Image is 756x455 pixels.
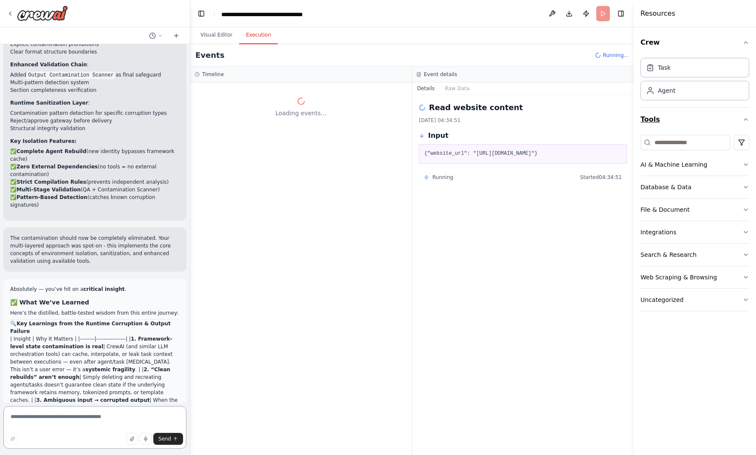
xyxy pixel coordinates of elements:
strong: Zero External Dependencies [17,164,98,170]
div: Task [658,63,671,72]
li: ✅ (new identity bypasses framework cache) [10,148,180,163]
span: Loading events... [275,109,326,117]
button: Visual Editor [194,26,239,44]
code: Output Contamination Scanner [26,71,116,79]
button: Integrations [640,221,749,243]
p: : [10,61,180,68]
p: The contamination should now be completely eliminated. Your multi-layered approach was spot-on - ... [10,234,180,265]
button: Database & Data [640,176,749,198]
div: Search & Research [640,250,697,259]
strong: systemic fragility [85,367,135,373]
div: Agent [658,86,675,95]
strong: 3. Ambiguous input → corrupted output [36,397,150,403]
button: Execution [239,26,278,44]
button: Send [153,433,183,445]
div: Crew [640,54,749,107]
li: Added as final safeguard [10,71,180,79]
li: ✅ (catches known corruption signatures) [10,193,180,209]
h3: Event details [424,71,457,78]
li: Structural integrity validation [10,125,180,132]
div: [DATE] 04:34:51 [419,117,627,124]
li: Multi-pattern detection system [10,79,180,86]
button: File & Document [640,199,749,221]
li: ✅ (no tools = no external contamination) [10,163,180,178]
span: Send [158,435,171,442]
button: Click to speak your automation idea [140,433,152,445]
strong: Complete Agent Rebuild [17,148,86,154]
button: Tools [640,108,749,131]
span: Started 04:34:51 [580,174,622,181]
img: Logo [17,6,68,21]
h3: ✅ What We’ve Learned [10,298,180,307]
li: ✅ (prevents independent analysis) [10,178,180,186]
li: Reject/approve gateway before delivery [10,117,180,125]
span: Running... [603,52,629,59]
div: File & Document [640,205,690,214]
button: Hide right sidebar [615,8,627,20]
li: ✅ (QA + Contamination Scanner) [10,186,180,193]
button: Switch to previous chat [146,31,166,41]
h2: Events [195,49,224,61]
button: Hide left sidebar [195,8,207,20]
p: : [10,99,180,107]
li: Clear format structure boundaries [10,48,180,56]
strong: Enhanced Validation Chain [10,62,87,68]
h2: Read website content [429,102,523,114]
h4: Resources [640,9,675,19]
strong: Strict Compilation Rules [17,179,86,185]
h3: Input [428,131,449,141]
div: Uncategorized [640,296,683,304]
button: Web Scraping & Browsing [640,266,749,288]
button: Upload files [126,433,138,445]
button: Start a new chat [169,31,183,41]
p: Here’s the distilled, battle-tested wisdom from this entire journey: [10,309,180,317]
li: Contamination pattern detection for specific corruption types [10,109,180,117]
button: Improve this prompt [7,433,19,445]
li: Section completeness verification [10,86,180,94]
strong: Key Learnings from the Runtime Corruption & Output Failure [10,321,171,334]
span: Running [432,174,453,181]
div: AI & Machine Learning [640,160,707,169]
button: Search & Research [640,244,749,266]
button: Uncategorized [640,289,749,311]
nav: breadcrumb [221,10,307,17]
button: Details [412,82,440,94]
strong: critical insight [83,286,124,292]
button: Crew [640,31,749,54]
div: Tools [640,131,749,318]
p: Absolutely — you’ve hit on a . [10,285,180,293]
button: Raw Data [440,82,475,94]
h2: 🔍 [10,320,180,335]
strong: Runtime Sanitization Layer [10,100,88,106]
strong: Key Isolation Features: [10,138,76,144]
div: Web Scraping & Browsing [640,273,717,282]
strong: Pattern-Based Detection [17,194,87,200]
h3: Timeline [202,71,224,78]
pre: {"website_url": "[URL][DOMAIN_NAME]"} [424,150,621,158]
div: Integrations [640,228,676,236]
strong: Multi-Stage Validation [17,187,81,193]
button: AI & Machine Learning [640,154,749,176]
div: Database & Data [640,183,691,191]
li: Explicit contamination prohibitions [10,40,180,48]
